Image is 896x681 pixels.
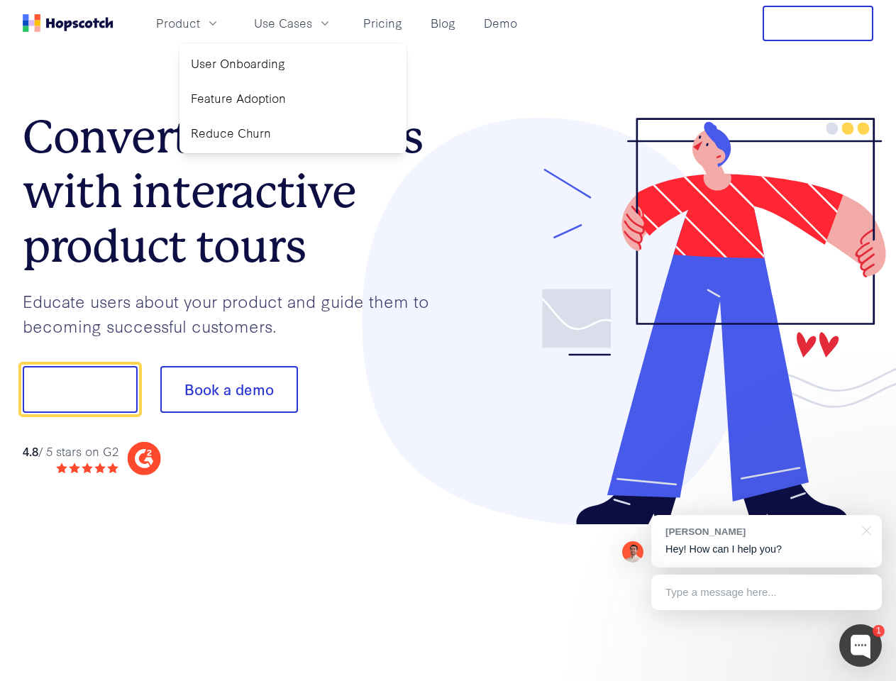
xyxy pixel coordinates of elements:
[185,118,401,148] a: Reduce Churn
[23,443,38,459] strong: 4.8
[23,366,138,413] button: Show me!
[425,11,461,35] a: Blog
[23,110,448,273] h1: Convert more trials with interactive product tours
[763,6,873,41] button: Free Trial
[23,14,114,32] a: Home
[23,443,118,460] div: / 5 stars on G2
[23,289,448,338] p: Educate users about your product and guide them to becoming successful customers.
[185,84,401,113] a: Feature Adoption
[665,542,868,557] p: Hey! How can I help you?
[245,11,341,35] button: Use Cases
[873,625,885,637] div: 1
[358,11,408,35] a: Pricing
[148,11,228,35] button: Product
[651,575,882,610] div: Type a message here...
[160,366,298,413] button: Book a demo
[622,541,643,563] img: Mark Spera
[665,525,853,538] div: [PERSON_NAME]
[254,14,312,32] span: Use Cases
[478,11,523,35] a: Demo
[156,14,200,32] span: Product
[185,49,401,78] a: User Onboarding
